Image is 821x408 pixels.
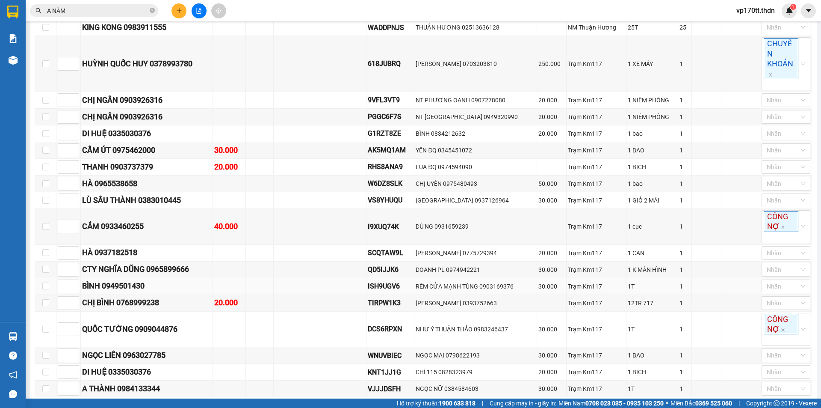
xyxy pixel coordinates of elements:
div: 1 [679,112,690,122]
div: DI HUỆ 0335030376 [82,128,211,140]
div: 20.000 [538,112,565,122]
span: CÔNG NỢ [764,314,798,335]
div: Trạm Km117 [568,265,625,274]
span: [STREET_ADDRESS] [65,53,111,58]
td: VJJJDSFH [366,381,414,397]
button: caret-down [801,3,816,18]
strong: NHÀ XE THUẬN HƯƠNG [32,5,122,14]
span: message [9,390,17,398]
strong: HCM - ĐỊNH QUÁN - PHƯƠNG LÂM [40,23,115,29]
div: 30.000 [538,196,565,205]
div: AK5MQ1AM [368,145,413,155]
div: DỨNG 0931659239 [416,222,535,231]
div: VJJJDSFH [368,384,413,394]
div: CHỊ UYÊN 0975480493 [416,179,535,188]
div: HÀ 0937182518 [82,247,211,259]
td: Trạm Km117 [567,159,626,176]
td: 9VFL3VT9 [366,92,414,109]
div: NT PHƯƠNG OANH 0907278080 [416,95,535,105]
div: CẨM ÚT 0975462000 [82,144,211,156]
div: 1 BAO [628,146,676,155]
div: Trạm Km117 [568,112,625,122]
div: Trạm Km117 [568,298,625,308]
td: SCQTAW9L [366,245,414,262]
div: DCS6RPXN [368,324,413,334]
div: NGỌC NỮ 0384584603 [416,384,535,393]
div: WADDPNJS [368,22,413,33]
div: 1 [679,59,690,68]
div: 20.000 [538,95,565,105]
div: WNUVBIEC [368,350,413,361]
div: 618JUBRQ [368,58,413,69]
div: Trạm Km117 [568,129,625,138]
div: CHỊ NGÂN 0903926316 [82,94,211,106]
div: 30.000 [214,144,244,156]
div: BÌNH 0949501430 [82,280,211,292]
div: Trạm Km117 [568,282,625,291]
td: Trạm Km117 [567,381,626,397]
span: Số 170 [PERSON_NAME], P8, Q11, [GEOGRAPHIC_DATA][PERSON_NAME] [3,45,59,66]
div: 30.000 [538,265,565,274]
div: 25T [628,23,676,32]
td: RHS8ANA9 [366,159,414,176]
div: 1 [679,146,690,155]
div: 1 bao [628,129,676,138]
span: Miền Nam [558,399,664,408]
strong: (NHÀ XE [GEOGRAPHIC_DATA]) [37,15,118,22]
td: Trạm Km117 [567,278,626,295]
div: CHỊ BÌNH 0768999238 [82,297,211,309]
div: 1 [679,351,690,360]
div: 1 [679,95,690,105]
span: vp170tt.thdn [729,5,782,16]
img: warehouse-icon [9,332,18,341]
span: VP Nhận: [65,35,85,40]
strong: 0708 023 035 - 0935 103 250 [585,400,664,407]
div: W6DZ8SLK [368,178,413,189]
td: Trạm Km117 [567,109,626,125]
div: Trạm Km117 [568,222,625,231]
sup: 1 [790,4,796,10]
div: 1 [679,196,690,205]
td: Trạm Km117 [567,245,626,262]
div: THANH 0903737379 [82,161,211,173]
div: 250.000 [538,59,565,68]
div: 1 [679,129,690,138]
td: Trạm Km117 [567,209,626,245]
td: ISH9UGV6 [366,278,414,295]
span: copyright [774,400,780,406]
button: aim [211,3,226,18]
div: 1 [679,325,690,334]
span: file-add [196,8,202,14]
td: WNUVBIEC [366,347,414,364]
div: 1 [679,367,690,377]
div: LỤA ĐQ 0974594090 [416,162,535,172]
div: Trạm Km117 [568,196,625,205]
div: QUÔC TƯỜNG 0909044876 [82,323,211,335]
div: [PERSON_NAME] 0393752663 [416,298,535,308]
span: VP HCM [20,35,37,40]
div: NHƯ Ý THUẬN THẢO 0983246437 [416,325,535,334]
span: aim [216,8,221,14]
button: file-add [192,3,207,18]
div: 1 NIÊM PHÔNG [628,95,676,105]
img: logo-vxr [7,6,18,18]
div: 1T [628,282,676,291]
td: VS8YHUQU [366,192,414,209]
div: 1 CAN [628,248,676,258]
div: DI HUỆ 0335030376 [82,366,211,378]
div: 1 NIÊM PHÔNG [628,112,676,122]
td: Trạm Km117 [567,262,626,278]
img: solution-icon [9,34,18,43]
div: G1RZT8ZE [368,128,413,139]
div: 20.000 [538,367,565,377]
img: logo [6,6,27,27]
div: CHỊ NGÂN 0903926316 [82,111,211,123]
div: 1 cục [628,222,676,231]
td: TIRPW1K3 [366,295,414,312]
div: 1 K MÀN HÌNH [628,265,676,274]
div: SCQTAW9L [368,247,413,258]
div: 1 BỊCH [628,162,676,172]
div: 30.000 [538,325,565,334]
div: 1 [679,298,690,308]
td: Trạm Km117 [567,176,626,192]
